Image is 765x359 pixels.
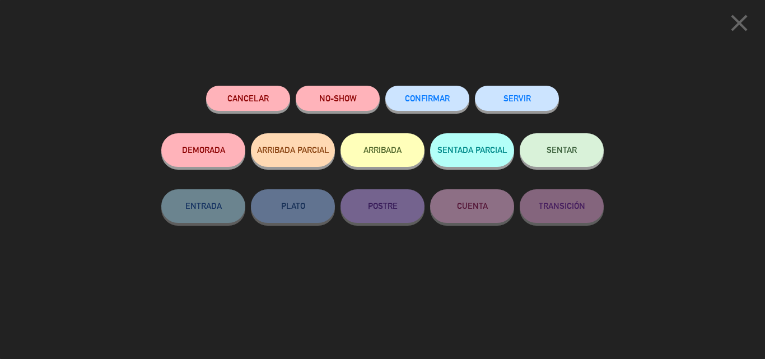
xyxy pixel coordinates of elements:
[206,86,290,111] button: Cancelar
[430,133,514,167] button: SENTADA PARCIAL
[340,189,425,223] button: POSTRE
[475,86,559,111] button: SERVIR
[520,133,604,167] button: SENTAR
[251,189,335,223] button: PLATO
[385,86,469,111] button: CONFIRMAR
[257,145,329,155] span: ARRIBADA PARCIAL
[296,86,380,111] button: NO-SHOW
[430,189,514,223] button: CUENTA
[722,8,757,41] button: close
[405,94,450,103] span: CONFIRMAR
[161,133,245,167] button: DEMORADA
[251,133,335,167] button: ARRIBADA PARCIAL
[725,9,753,37] i: close
[520,189,604,223] button: TRANSICIÓN
[547,145,577,155] span: SENTAR
[161,189,245,223] button: ENTRADA
[340,133,425,167] button: ARRIBADA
